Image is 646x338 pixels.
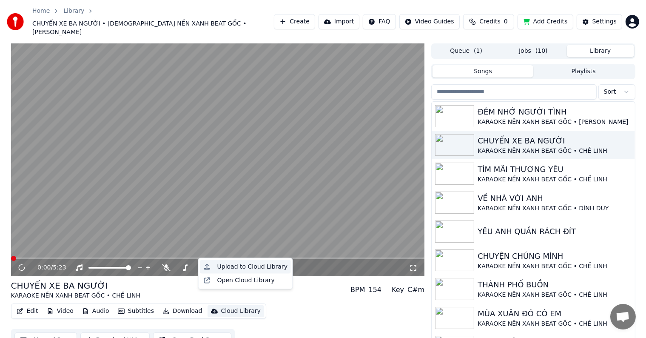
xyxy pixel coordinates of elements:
div: KARAOKE NỀN XANH BEAT GỐC • CHẾ LINH [478,320,631,328]
div: C#m [407,285,424,295]
button: Download [159,305,206,317]
div: Open Cloud Library [217,276,275,285]
span: 0 [504,17,508,26]
div: KARAOKE NỀN XANH BEAT GỐC • CHẾ LINH [478,262,631,271]
button: FAQ [363,14,396,29]
div: VỀ NHÀ VỚI ANH [478,192,631,204]
button: Create [274,14,315,29]
span: CHUYẾN XE BA NGƯỜI • [DEMOGRAPHIC_DATA] NỀN XANH BEAT GỐC • [PERSON_NAME] [32,20,274,37]
div: ĐÊM NHỚ NGƯỜI TÌNH [478,106,631,118]
div: CHUYẾN XE BA NGƯỜI [478,135,631,147]
div: CHUYỆN CHÚNG MÌNH [478,250,631,262]
span: Credits [479,17,500,26]
button: Subtitles [114,305,157,317]
span: ( 1 ) [474,47,482,55]
button: Credits0 [463,14,514,29]
a: Home [32,7,50,15]
div: CHUYẾN XE BA NGƯỜI [11,280,141,292]
div: KARAOKE NỀN XANH BEAT GỐC • ĐÌNH DUY [478,204,631,213]
span: Sort [604,88,616,96]
div: Key [392,285,404,295]
div: Open chat [610,304,636,329]
div: KARAOKE NỀN XANH BEAT GỐC • CHẾ LINH [11,292,141,300]
img: youka [7,13,24,30]
button: Queue [433,45,500,57]
button: Video [43,305,77,317]
div: Settings [592,17,617,26]
div: 154 [369,285,382,295]
div: TÌM MÃI THƯƠNG YÊU [478,163,631,175]
button: Audio [79,305,113,317]
span: 0:00 [37,264,51,272]
nav: breadcrumb [32,7,274,37]
button: Songs [433,65,533,77]
div: Cloud Library [221,307,261,315]
div: KARAOKE NỀN XANH BEAT GỐC • CHẾ LINH [478,175,631,184]
span: ( 10 ) [535,47,548,55]
button: Import [319,14,359,29]
div: / [37,264,58,272]
div: THÀNH PHỐ BUỒN [478,279,631,291]
div: Upload to Cloud Library [217,263,287,271]
div: KARAOKE NỀN XANH BEAT GỐC • CHẾ LINH [478,147,631,155]
div: BPM [350,285,365,295]
div: MÙA XUÂN ĐÓ CÓ EM [478,308,631,320]
button: Playlists [533,65,634,77]
button: Video Guides [399,14,460,29]
div: KARAOKE NỀN XANH BEAT GỐC • [PERSON_NAME] [478,118,631,126]
a: Library [63,7,84,15]
button: Edit [13,305,42,317]
div: KARAOKE NỀN XANH BEAT GỐC • CHẾ LINH [478,291,631,299]
button: Add Credits [518,14,573,29]
button: Library [567,45,634,57]
span: 5:23 [53,264,66,272]
button: Jobs [500,45,567,57]
button: Settings [577,14,622,29]
div: YÊU ANH QUẦN RÁCH ĐÍT [478,226,631,238]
